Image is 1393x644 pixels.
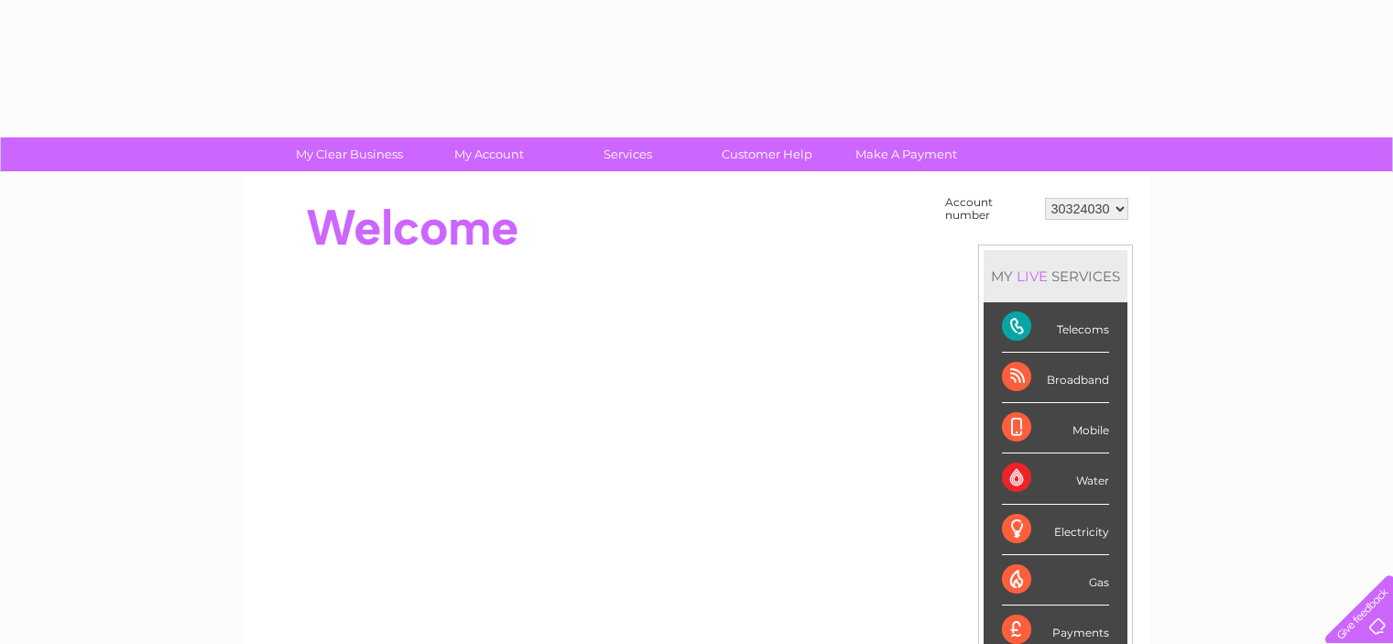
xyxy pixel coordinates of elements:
div: Broadband [1002,353,1109,403]
div: MY SERVICES [984,250,1127,302]
div: Telecoms [1002,302,1109,353]
a: Customer Help [691,137,843,171]
a: Services [552,137,703,171]
div: Mobile [1002,403,1109,453]
td: Account number [941,191,1040,226]
div: Electricity [1002,505,1109,555]
a: My Clear Business [274,137,425,171]
a: Make A Payment [831,137,982,171]
div: LIVE [1013,267,1051,285]
div: Gas [1002,555,1109,606]
a: My Account [413,137,564,171]
div: Water [1002,453,1109,504]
